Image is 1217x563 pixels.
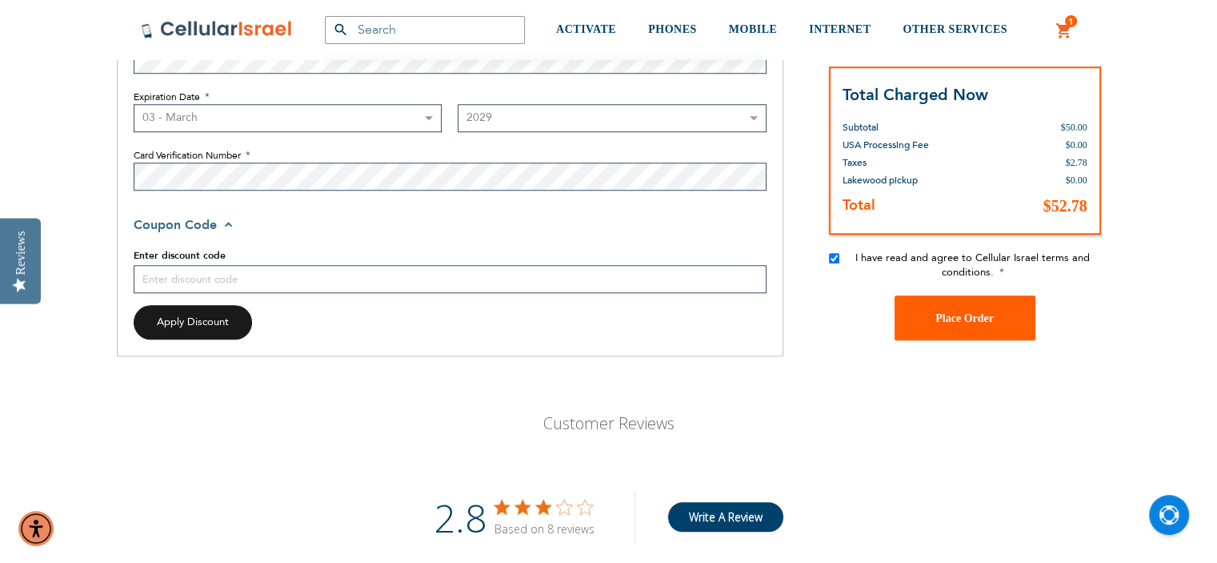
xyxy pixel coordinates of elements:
th: Taxes [843,154,967,171]
span: INTERNET [809,23,871,35]
input: Enter discount code [134,265,767,293]
span: Card Verification Number [134,149,241,162]
button: Place Order [895,296,1035,340]
span: Lakewood pickup [843,174,918,187]
input: Search [325,16,525,44]
div: Accessibility Menu [18,511,54,546]
strong: Total [843,195,875,215]
span: I have read and agree to Cellular Israel terms and conditions. [855,251,1090,279]
span: $0.00 [1066,139,1087,151]
span: Enter discount code [134,249,226,262]
span: USA Processing Fee [843,139,929,151]
div: Based on 8 reviews [494,521,594,537]
span: $2.78 [1066,157,1087,168]
span: $0.00 [1066,175,1087,186]
img: Cellular Israel Logo [141,20,293,39]
span: $50.00 [1061,122,1087,133]
th: Subtotal [843,107,967,136]
span: Place Order [935,312,994,324]
span: Expiration Date [134,90,200,103]
p: Customer Reviews [451,412,767,434]
span: MOBILE [729,23,778,35]
span: OTHER SERVICES [903,23,1007,35]
span: Coupon Code [134,216,217,234]
button: Apply Discount [134,305,252,340]
span: 1 [1068,15,1074,28]
div: Reviews [14,231,28,275]
a: 1 [1055,22,1073,41]
button: Write A Review [667,502,783,532]
span: Apply Discount [157,315,229,329]
div: 2.8 [434,490,486,544]
strong: Total Charged Now [843,84,988,106]
span: $52.78 [1043,197,1087,215]
span: ACTIVATE [556,23,616,35]
div: 2.8 out of 5 stars [494,500,594,514]
span: PHONES [648,23,697,35]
